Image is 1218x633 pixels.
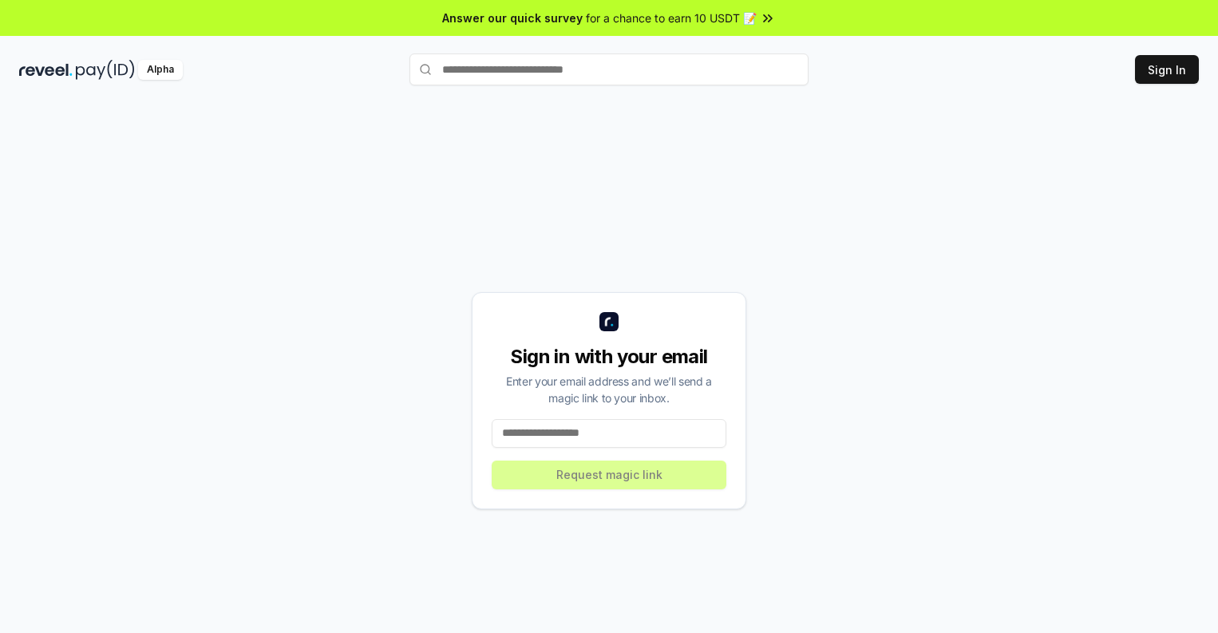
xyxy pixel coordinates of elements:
[492,344,726,370] div: Sign in with your email
[1135,55,1199,84] button: Sign In
[599,312,619,331] img: logo_small
[586,10,757,26] span: for a chance to earn 10 USDT 📝
[442,10,583,26] span: Answer our quick survey
[19,60,73,80] img: reveel_dark
[76,60,135,80] img: pay_id
[492,373,726,406] div: Enter your email address and we’ll send a magic link to your inbox.
[138,60,183,80] div: Alpha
